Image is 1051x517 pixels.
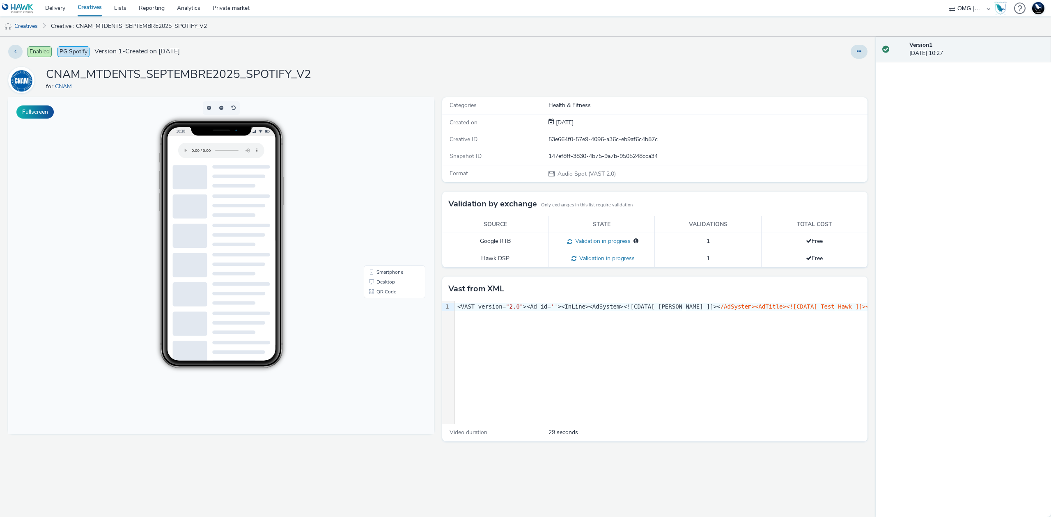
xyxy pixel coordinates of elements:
img: Hawk Academy [994,2,1007,15]
a: Creative : CNAM_MTDENTS_SEPTEMBRE2025_SPOTIFY_V2 [47,16,211,36]
img: Support Hawk [1032,2,1044,14]
span: Smartphone [368,172,395,177]
div: 53e664f0-57e9-4096-a36c-eb9af6c4b87c [548,135,867,144]
span: Enabled [28,46,52,57]
span: Validation in progress [572,237,631,245]
img: undefined Logo [2,3,34,14]
a: Hawk Academy [994,2,1010,15]
span: 1 [707,254,710,262]
td: Google RTB [442,233,548,250]
span: Creative ID [450,135,477,143]
span: /AdSystem><AdTitle><![CDATA[ Test_Hawk ]]></ [721,303,873,310]
span: QR Code [368,192,388,197]
span: Desktop [368,182,387,187]
span: Version 1 - Created on [DATE] [94,47,180,56]
th: Source [442,216,548,233]
li: QR Code [357,190,415,199]
span: Created on [450,119,477,126]
a: CNAM [55,82,75,90]
li: Desktop [357,180,415,190]
div: 1 [442,303,450,311]
span: Format [450,169,468,177]
span: Free [806,237,823,245]
img: audio [4,23,12,31]
h3: Vast from XML [448,283,504,295]
span: Audio Spot (VAST 2.0) [557,170,616,178]
li: Smartphone [357,170,415,180]
h1: CNAM_MTDENTS_SEPTEMBRE2025_SPOTIFY_V2 [46,67,311,82]
div: [DATE] 10:27 [909,41,1044,58]
span: Snapshot ID [450,152,482,160]
th: Validations [655,216,761,233]
span: "2.0" [506,303,523,310]
h3: Validation by exchange [448,198,537,210]
button: Fullscreen [16,105,54,119]
span: [DATE] [554,119,574,126]
img: CNAM [9,68,33,92]
th: Total cost [761,216,867,233]
span: Validation in progress [576,254,635,262]
span: 1 [707,237,710,245]
span: 29 seconds [548,428,578,437]
span: for [46,82,55,90]
span: Categories [450,101,477,109]
span: Video duration [450,428,487,436]
div: Health & Fitness [548,101,867,110]
div: Creation 30 September 2025, 10:27 [554,119,574,127]
span: 10:30 [168,32,177,36]
a: CNAM [8,76,38,84]
span: Free [806,254,823,262]
span: PG Spotify [57,46,89,57]
span: '' [551,303,558,310]
small: Only exchanges in this list require validation [541,202,633,208]
td: Hawk DSP [442,250,548,268]
div: 147ef8ff-3830-4b75-9a7b-9505248cca34 [548,152,867,160]
th: State [548,216,655,233]
strong: Version 1 [909,41,932,49]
